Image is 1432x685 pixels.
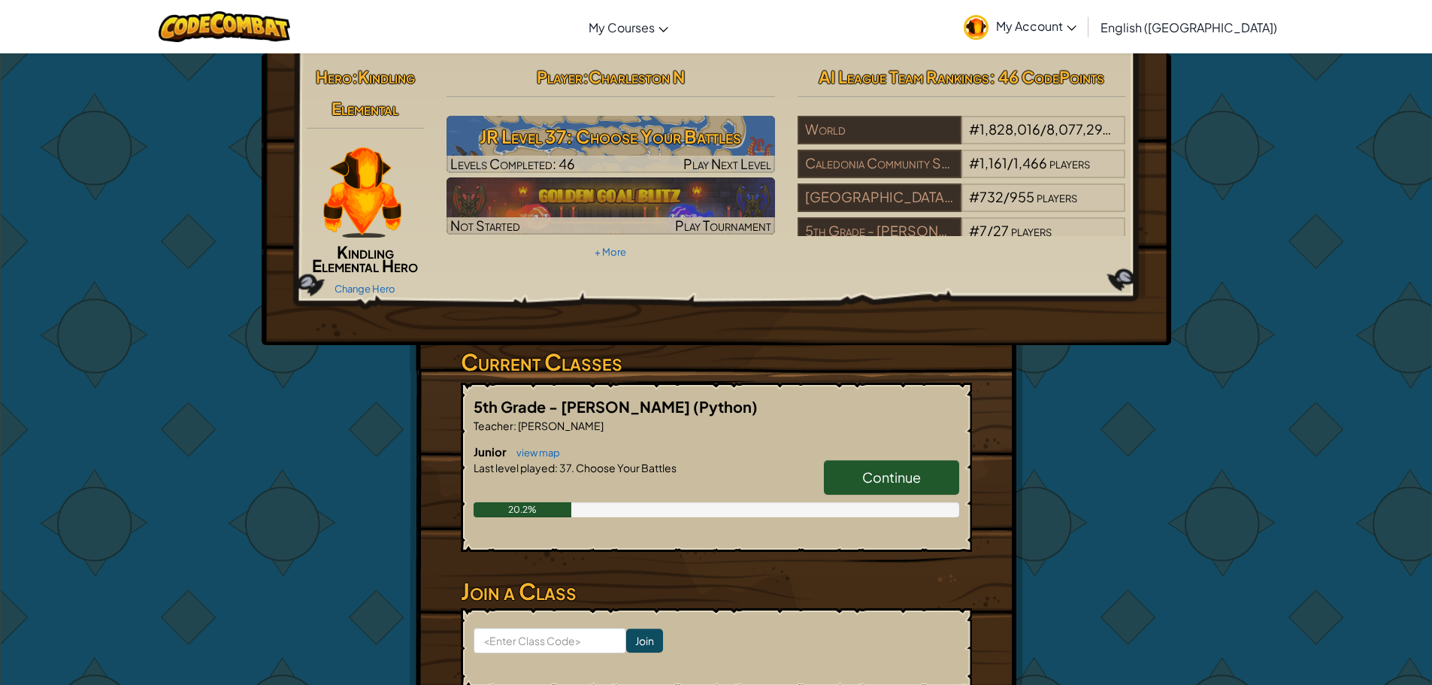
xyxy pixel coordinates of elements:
h3: JR Level 37: Choose Your Battles [447,120,775,153]
span: Continue [862,468,921,486]
span: # [969,154,979,171]
span: Last level played [474,461,555,474]
span: 732 [979,188,1004,205]
span: : [583,66,589,87]
div: 5th Grade - [PERSON_NAME] [798,217,961,246]
span: (Python) [693,397,758,416]
span: 7 [979,222,987,239]
span: players [1113,120,1153,138]
span: players [1011,222,1052,239]
span: players [1037,188,1077,205]
span: English ([GEOGRAPHIC_DATA]) [1100,20,1277,35]
span: # [969,120,979,138]
a: [GEOGRAPHIC_DATA][PERSON_NAME]#732/955players [798,198,1126,215]
span: : [513,419,516,432]
a: My Courses [581,7,676,47]
span: Teacher [474,419,513,432]
span: AI League Team Rankings [819,66,989,87]
a: Caledonia Community Schools#1,161/1,466players [798,164,1126,181]
img: KindlingElementalPaperDoll.png [323,147,401,238]
span: Play Next Level [683,155,771,172]
a: Play Next Level [447,116,775,173]
img: avatar [964,15,988,40]
a: + More [595,246,626,258]
img: CodeCombat logo [159,11,290,42]
span: : [352,66,358,87]
span: / [1004,188,1010,205]
img: JR Level 37: Choose Your Battles [447,116,775,173]
img: Golden Goal [447,177,775,235]
span: / [1040,120,1046,138]
span: 1,828,016 [979,120,1040,138]
span: Charleston N [589,66,685,87]
span: Hero [316,66,352,87]
span: Not Started [450,217,520,234]
a: English ([GEOGRAPHIC_DATA]) [1093,7,1285,47]
span: # [969,222,979,239]
a: view map [509,447,560,459]
span: 955 [1010,188,1034,205]
span: 1,161 [979,154,1007,171]
span: 1,466 [1013,154,1047,171]
span: / [1007,154,1013,171]
span: Player [537,66,583,87]
a: World#1,828,016/8,077,294players [798,130,1126,147]
div: 20.2% [474,502,571,517]
span: [PERSON_NAME] [516,419,604,432]
a: Not StartedPlay Tournament [447,177,775,235]
span: My Courses [589,20,655,35]
input: Join [626,629,663,653]
span: Levels Completed: 46 [450,155,575,172]
span: Kindling Elemental [332,66,415,119]
span: Junior [474,444,509,459]
span: : [555,461,558,474]
div: Caledonia Community Schools [798,150,961,178]
span: 8,077,294 [1046,120,1111,138]
h3: Join a Class [461,574,972,608]
span: 5th Grade - [PERSON_NAME] [474,397,693,416]
a: Change Hero [335,283,395,295]
span: : 46 CodePoints [989,66,1104,87]
div: World [798,116,961,144]
span: 37. [558,461,574,474]
span: players [1049,154,1090,171]
a: My Account [956,3,1084,50]
span: 27 [993,222,1009,239]
span: My Account [996,18,1076,34]
h3: Current Classes [461,345,972,379]
span: / [987,222,993,239]
div: [GEOGRAPHIC_DATA][PERSON_NAME] [798,183,961,212]
span: # [969,188,979,205]
span: Play Tournament [675,217,771,234]
a: 5th Grade - [PERSON_NAME]#7/27players [798,232,1126,249]
span: Choose Your Battles [574,461,677,474]
span: Kindling Elemental Hero [312,241,418,276]
input: <Enter Class Code> [474,628,626,653]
